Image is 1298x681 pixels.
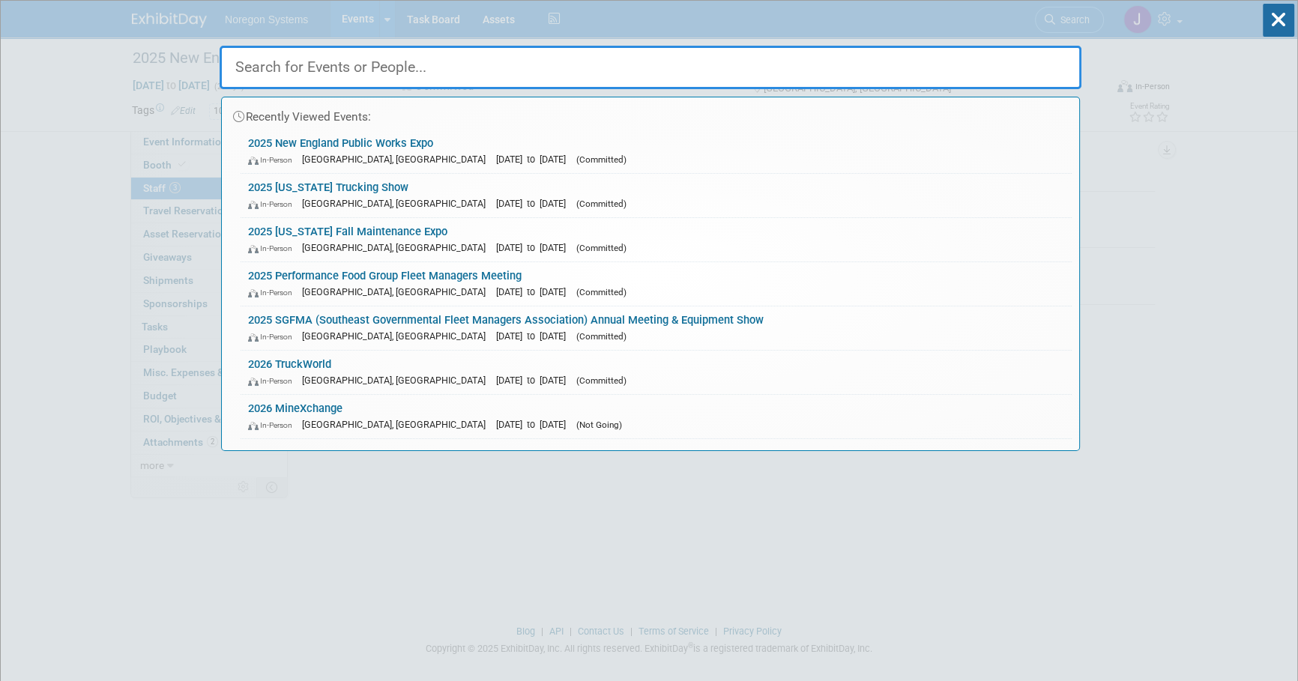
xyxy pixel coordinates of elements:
span: [DATE] to [DATE] [496,419,573,430]
span: [GEOGRAPHIC_DATA], [GEOGRAPHIC_DATA] [302,242,493,253]
a: 2025 SGFMA (Southeast Governmental Fleet Managers Association) Annual Meeting & Equipment Show In... [241,306,1072,350]
a: 2026 MineXchange In-Person [GEOGRAPHIC_DATA], [GEOGRAPHIC_DATA] [DATE] to [DATE] (Not Going) [241,395,1072,438]
span: (Committed) [576,375,627,386]
span: In-Person [248,288,299,297]
span: (Committed) [576,243,627,253]
span: [DATE] to [DATE] [496,154,573,165]
span: In-Person [248,243,299,253]
span: [DATE] to [DATE] [496,286,573,297]
a: 2025 New England Public Works Expo In-Person [GEOGRAPHIC_DATA], [GEOGRAPHIC_DATA] [DATE] to [DATE... [241,130,1072,173]
span: [DATE] to [DATE] [496,198,573,209]
span: [DATE] to [DATE] [496,375,573,386]
span: In-Person [248,420,299,430]
a: 2025 [US_STATE] Fall Maintenance Expo In-Person [GEOGRAPHIC_DATA], [GEOGRAPHIC_DATA] [DATE] to [D... [241,218,1072,261]
span: In-Person [248,332,299,342]
span: In-Person [248,199,299,209]
span: [GEOGRAPHIC_DATA], [GEOGRAPHIC_DATA] [302,375,493,386]
span: In-Person [248,155,299,165]
span: (Not Going) [576,420,622,430]
span: (Committed) [576,199,627,209]
span: (Committed) [576,331,627,342]
input: Search for Events or People... [220,46,1081,89]
span: [GEOGRAPHIC_DATA], [GEOGRAPHIC_DATA] [302,286,493,297]
a: 2025 [US_STATE] Trucking Show In-Person [GEOGRAPHIC_DATA], [GEOGRAPHIC_DATA] [DATE] to [DATE] (Co... [241,174,1072,217]
span: [GEOGRAPHIC_DATA], [GEOGRAPHIC_DATA] [302,419,493,430]
a: 2025 Performance Food Group Fleet Managers Meeting In-Person [GEOGRAPHIC_DATA], [GEOGRAPHIC_DATA]... [241,262,1072,306]
span: In-Person [248,376,299,386]
span: [DATE] to [DATE] [496,242,573,253]
span: (Committed) [576,154,627,165]
span: [GEOGRAPHIC_DATA], [GEOGRAPHIC_DATA] [302,154,493,165]
a: 2026 TruckWorld In-Person [GEOGRAPHIC_DATA], [GEOGRAPHIC_DATA] [DATE] to [DATE] (Committed) [241,351,1072,394]
span: [DATE] to [DATE] [496,330,573,342]
div: Recently Viewed Events: [229,97,1072,130]
span: [GEOGRAPHIC_DATA], [GEOGRAPHIC_DATA] [302,198,493,209]
span: [GEOGRAPHIC_DATA], [GEOGRAPHIC_DATA] [302,330,493,342]
span: (Committed) [576,287,627,297]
